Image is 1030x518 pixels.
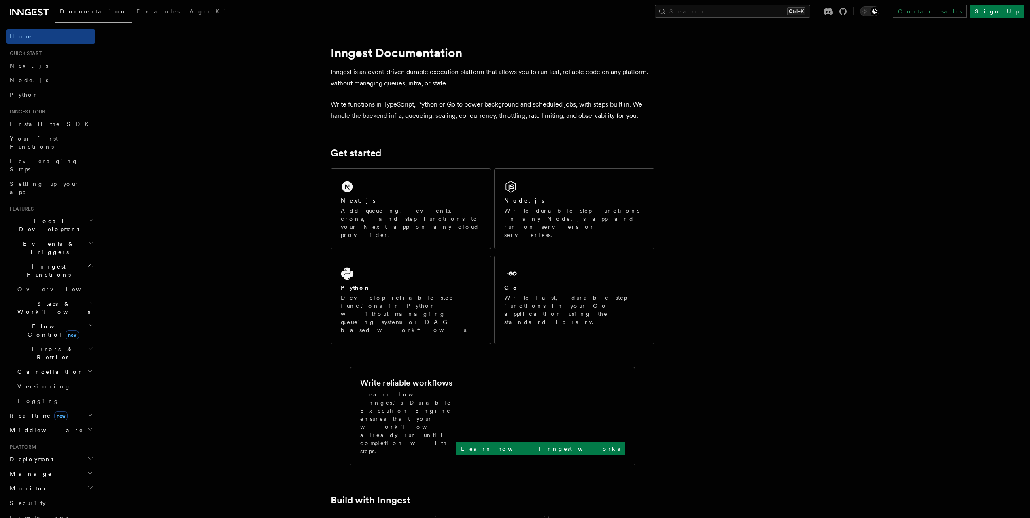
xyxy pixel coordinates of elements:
span: Overview [17,286,101,292]
a: Leveraging Steps [6,154,95,177]
p: Learn how Inngest's Durable Execution Engine ensures that your workflow already run until complet... [360,390,456,455]
button: Local Development [6,214,95,237]
a: AgentKit [185,2,237,22]
span: AgentKit [189,8,232,15]
button: Toggle dark mode [860,6,879,16]
span: Platform [6,444,36,450]
a: Your first Functions [6,131,95,154]
button: Middleware [6,423,95,437]
p: Develop reliable step functions in Python without managing queueing systems or DAG based workflows. [341,294,481,334]
span: Middleware [6,426,83,434]
button: Events & Triggers [6,237,95,259]
button: Search...Ctrl+K [655,5,810,18]
span: Home [10,32,32,41]
a: Get started [331,147,381,159]
span: Deployment [6,455,53,463]
span: Errors & Retries [14,345,88,361]
button: Cancellation [14,365,95,379]
h2: Write reliable workflows [360,377,452,388]
button: Flow Controlnew [14,319,95,342]
a: Node.jsWrite durable step functions in any Node.js app and run on servers or serverless. [494,168,654,249]
a: Security [6,496,95,510]
span: Flow Control [14,322,89,339]
span: Python [10,92,39,98]
span: Setting up your app [10,181,79,195]
button: Steps & Workflows [14,296,95,319]
a: Next.jsAdd queueing, events, crons, and step functions to your Next app on any cloud provider. [331,168,491,249]
span: Events & Triggers [6,240,88,256]
span: new [66,330,79,339]
span: Quick start [6,50,42,57]
span: Manage [6,470,52,478]
p: Write fast, durable step functions in your Go application using the standard library. [504,294,644,326]
a: GoWrite fast, durable step functions in your Go application using the standard library. [494,256,654,344]
span: Leveraging Steps [10,158,78,173]
button: Errors & Retries [14,342,95,365]
span: Monitor [6,484,48,492]
a: Build with Inngest [331,495,410,506]
span: Realtime [6,411,68,420]
span: Security [10,500,46,506]
span: Examples [136,8,180,15]
h1: Inngest Documentation [331,45,654,60]
p: Inngest is an event-driven durable execution platform that allows you to run fast, reliable code ... [331,66,654,89]
button: Realtimenew [6,408,95,423]
a: PythonDevelop reliable step functions in Python without managing queueing systems or DAG based wo... [331,256,491,344]
a: Home [6,29,95,44]
span: Features [6,206,34,212]
p: Add queueing, events, crons, and step functions to your Next app on any cloud provider. [341,207,481,239]
span: Documentation [60,8,127,15]
a: Learn how Inngest works [456,442,625,455]
a: Logging [14,394,95,408]
a: Contact sales [893,5,967,18]
h2: Next.js [341,196,376,205]
p: Write durable step functions in any Node.js app and run on servers or serverless. [504,207,644,239]
span: new [54,411,68,420]
a: Versioning [14,379,95,394]
span: Logging [17,398,59,404]
a: Python [6,87,95,102]
button: Manage [6,467,95,481]
button: Inngest Functions [6,259,95,282]
a: Overview [14,282,95,296]
span: Node.js [10,77,48,83]
span: Next.js [10,62,48,69]
h2: Node.js [504,196,544,205]
button: Monitor [6,481,95,496]
span: Steps & Workflows [14,300,90,316]
a: Next.js [6,58,95,73]
div: Inngest Functions [6,282,95,408]
a: Node.js [6,73,95,87]
span: Install the SDK [10,121,93,127]
h2: Python [341,284,371,292]
span: Local Development [6,217,88,233]
span: Cancellation [14,368,84,376]
span: Versioning [17,383,71,390]
a: Setting up your app [6,177,95,199]
span: Inngest tour [6,109,45,115]
a: Documentation [55,2,132,23]
h2: Go [504,284,519,292]
p: Learn how Inngest works [461,445,620,453]
kbd: Ctrl+K [787,7,805,15]
button: Deployment [6,452,95,467]
p: Write functions in TypeScript, Python or Go to power background and scheduled jobs, with steps bu... [331,99,654,122]
a: Sign Up [970,5,1024,18]
span: Your first Functions [10,135,58,150]
span: Inngest Functions [6,262,87,279]
a: Examples [132,2,185,22]
a: Install the SDK [6,117,95,131]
